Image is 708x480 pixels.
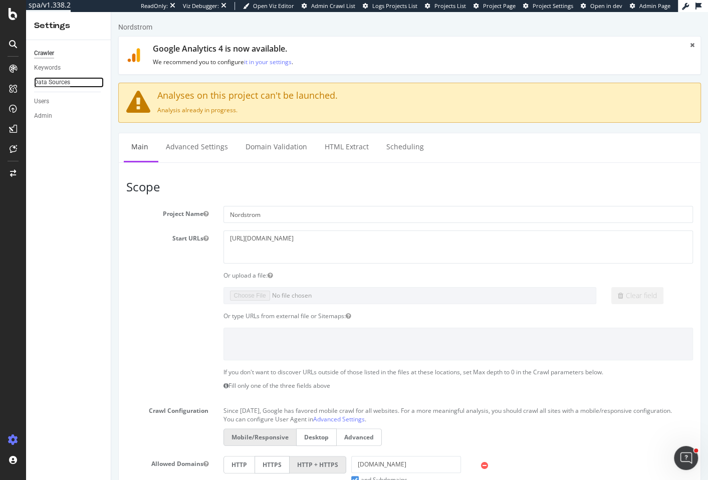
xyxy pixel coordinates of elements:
[34,96,49,107] div: Users
[127,121,203,149] a: Domain Validation
[639,2,670,10] span: Admin Page
[474,2,516,10] a: Project Page
[523,2,573,10] a: Project Settings
[7,10,41,20] div: Nordstrom
[92,222,97,230] button: Start URLs
[581,2,622,10] a: Open in dev
[434,2,466,10] span: Projects List
[34,77,104,88] a: Data Sources
[202,403,254,411] a: Advanced Settings
[143,444,178,461] label: HTTPS
[34,96,104,107] a: Users
[15,168,582,181] h3: Scope
[92,447,97,456] button: Allowed Domains
[112,444,143,461] label: HTTP
[34,111,104,121] a: Admin
[112,356,582,364] p: If you don't want to discover URLs outside of those listed in the files at these locations, set M...
[34,63,61,73] div: Keywords
[590,2,622,10] span: Open in dev
[302,2,355,10] a: Admin Crawl List
[425,2,466,10] a: Projects List
[112,391,582,403] p: Since [DATE], Google has favored mobile crawl for all websites. For a more meaningful analysis, y...
[42,46,567,54] p: We recommend you to configure .
[206,121,265,149] a: HTML Extract
[112,369,582,378] p: Fill only one of the three fields above
[8,194,105,206] label: Project Name
[34,48,104,59] a: Crawler
[34,111,52,121] div: Admin
[372,2,417,10] span: Logs Projects List
[630,2,670,10] a: Admin Page
[92,197,97,206] button: Project Name
[34,77,70,88] div: Data Sources
[185,416,225,434] label: Desktop
[133,46,180,54] a: it in your settings
[112,403,582,411] p: You can configure User Agent in .
[15,79,582,89] h4: Analyses on this project can't be launched.
[47,121,124,149] a: Advanced Settings
[243,2,294,10] a: Open Viz Editor
[105,259,590,268] div: Or upload a file:
[253,2,294,10] span: Open Viz Editor
[483,2,516,10] span: Project Page
[16,36,30,50] img: ga4.9118ffdc1441.svg
[363,2,417,10] a: Logs Projects List
[8,391,105,403] label: Crawl Configuration
[240,463,296,472] label: and Subdomains
[34,20,103,32] div: Settings
[13,121,45,149] a: Main
[268,121,320,149] a: Scheduling
[141,2,168,10] div: ReadOnly:
[34,63,104,73] a: Keywords
[225,416,271,434] label: Advanced
[183,2,219,10] div: Viz Debugger:
[674,446,698,470] iframe: Intercom live chat
[311,2,355,10] span: Admin Crawl List
[105,300,590,308] div: Or type URLs from external file or Sitemaps:
[8,444,105,456] label: Allowed Domains
[112,416,185,434] label: Mobile/Responsive
[42,33,567,42] h1: Google Analytics 4 is now available.
[112,218,582,251] textarea: [URL][DOMAIN_NAME]
[178,444,235,461] label: HTTP + HTTPS
[34,48,54,59] div: Crawler
[8,218,105,230] label: Start URLs
[533,2,573,10] span: Project Settings
[15,94,582,102] p: Analysis already in progress.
